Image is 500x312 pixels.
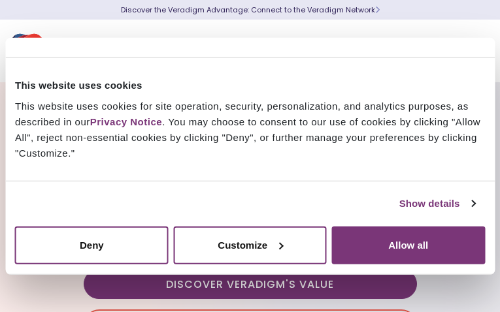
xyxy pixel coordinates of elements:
[331,226,485,264] button: Allow all
[15,98,485,161] div: This website uses cookies for site operation, security, personalization, and analytics purposes, ...
[399,196,475,211] a: Show details
[375,5,380,15] span: Learn More
[90,116,162,127] a: Privacy Notice
[15,78,485,93] div: This website uses cookies
[10,29,167,72] img: Veradigm logo
[461,34,480,68] button: Toggle Navigation Menu
[84,269,417,299] a: Discover Veradigm's Value
[121,5,380,15] a: Discover the Veradigm Advantage: Connect to the Veradigm NetworkLearn More
[173,226,327,264] button: Customize
[15,226,169,264] button: Deny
